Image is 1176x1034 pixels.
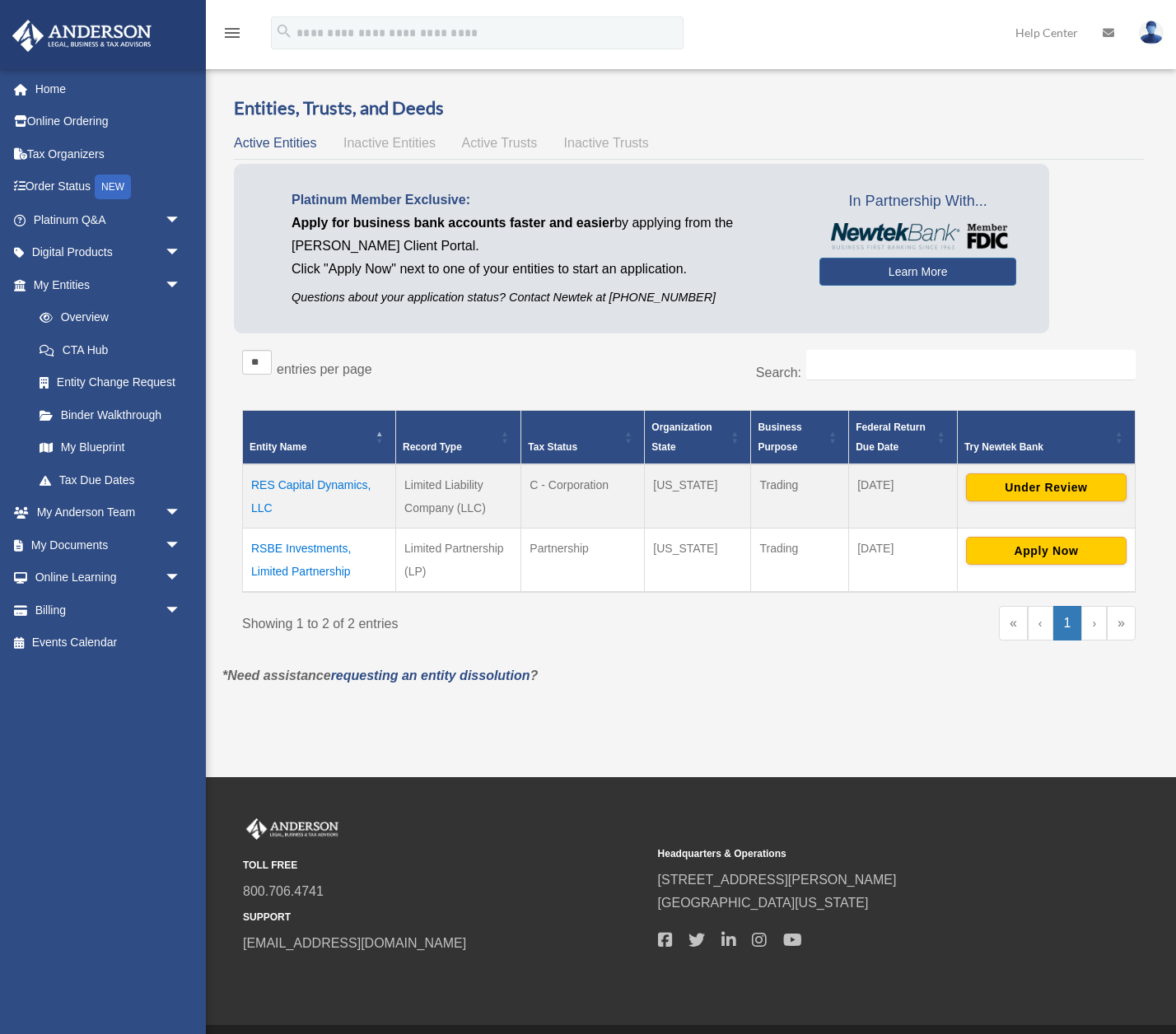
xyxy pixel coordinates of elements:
a: Learn More [819,258,1016,286]
th: Organization State: Activate to sort [645,411,751,465]
td: RES Capital Dynamics, LLC [243,464,396,529]
th: Business Purpose: Activate to sort [751,411,849,465]
p: Click "Apply Now" next to one of your entities to start an application. [292,258,795,281]
div: NEW [95,175,131,199]
div: Showing 1 to 2 of 2 entries [242,606,677,636]
p: by applying from the [PERSON_NAME] Client Portal. [292,212,795,258]
td: [DATE] [849,529,958,593]
img: User Pic [1139,21,1164,44]
td: [DATE] [849,464,958,529]
a: [EMAIL_ADDRESS][DOMAIN_NAME] [243,936,466,950]
span: Tax Status [528,441,577,453]
a: My Anderson Teamarrow_drop_down [12,496,206,529]
span: Active Entities [234,136,316,150]
small: SUPPORT [243,909,646,926]
button: Apply Now [966,537,1127,565]
td: Trading [751,464,849,529]
span: arrow_drop_down [165,236,198,270]
span: Inactive Trusts [564,136,649,150]
a: 800.706.4741 [243,884,324,898]
a: Last [1107,606,1136,640]
td: Limited Partnership (LP) [396,529,521,593]
small: TOLL FREE [243,857,646,874]
span: Business Purpose [758,422,801,453]
th: Federal Return Due Date: Activate to sort [849,411,958,465]
span: arrow_drop_down [165,561,198,595]
a: [STREET_ADDRESS][PERSON_NAME] [658,873,897,887]
a: Overview [23,301,189,334]
th: Try Newtek Bank : Activate to sort [957,411,1135,465]
a: Binder Walkthrough [23,398,198,431]
a: My Documentsarrow_drop_down [12,529,206,561]
i: search [275,22,293,40]
div: Try Newtek Bank [964,437,1110,457]
a: Tax Due Dates [23,463,198,496]
a: Previous [1028,606,1053,640]
a: Online Ordering [12,105,206,138]
th: Entity Name: Activate to invert sorting [243,411,396,465]
a: Events Calendar [12,626,206,659]
p: Questions about your application status? Contact Newtek at [PHONE_NUMBER] [292,287,795,308]
a: Billingarrow_drop_down [12,594,206,626]
a: requesting an entity dissolution [331,668,530,682]
a: Order StatusNEW [12,170,206,204]
span: Record Type [403,441,462,453]
a: Digital Productsarrow_drop_down [12,236,206,269]
td: [US_STATE] [645,464,751,529]
span: arrow_drop_down [165,594,198,627]
em: *Need assistance ? [222,668,538,682]
a: 1 [1053,606,1082,640]
img: NewtekBankLogoSM.png [828,223,1008,249]
a: menu [222,29,242,43]
td: Partnership [521,529,645,593]
td: C - Corporation [521,464,645,529]
span: arrow_drop_down [165,496,198,530]
a: First [999,606,1028,640]
a: Tax Organizers [12,137,206,170]
td: [US_STATE] [645,529,751,593]
th: Tax Status: Activate to sort [521,411,645,465]
a: Online Learningarrow_drop_down [12,561,206,594]
a: My Entitiesarrow_drop_down [12,268,198,301]
a: [GEOGRAPHIC_DATA][US_STATE] [658,896,869,910]
a: My Blueprint [23,431,198,464]
a: CTA Hub [23,333,198,366]
i: menu [222,23,242,43]
span: arrow_drop_down [165,529,198,562]
span: Organization State [651,422,712,453]
span: Inactive Entities [343,136,436,150]
td: RSBE Investments, Limited Partnership [243,529,396,593]
h3: Entities, Trusts, and Deeds [234,95,1144,121]
p: Platinum Member Exclusive: [292,189,795,212]
a: Next [1081,606,1107,640]
td: Limited Liability Company (LLC) [396,464,521,529]
label: entries per page [277,362,372,376]
img: Anderson Advisors Platinum Portal [243,818,342,840]
a: Home [12,72,206,105]
a: Entity Change Request [23,366,198,399]
span: arrow_drop_down [165,203,198,237]
a: Platinum Q&Aarrow_drop_down [12,203,206,236]
small: Headquarters & Operations [658,845,1062,863]
span: Apply for business bank accounts faster and easier [292,216,614,230]
td: Trading [751,529,849,593]
span: In Partnership With... [819,189,1016,215]
span: Federal Return Due Date [856,422,926,453]
span: arrow_drop_down [165,268,198,302]
button: Under Review [966,473,1127,501]
img: Anderson Advisors Platinum Portal [7,20,156,52]
span: Entity Name [250,441,306,453]
span: Active Trusts [462,136,538,150]
label: Search: [756,366,801,380]
th: Record Type: Activate to sort [396,411,521,465]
